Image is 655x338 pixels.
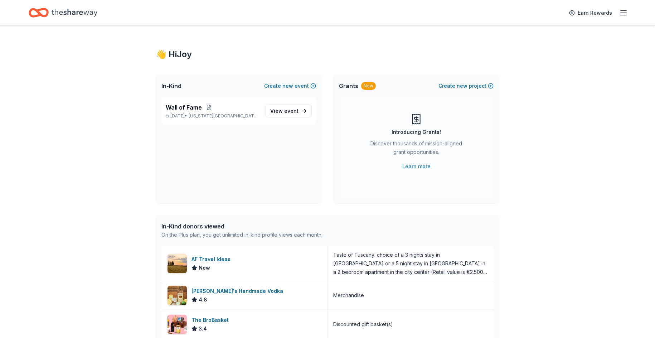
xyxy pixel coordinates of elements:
[333,291,364,300] div: Merchandise
[161,82,181,90] span: In-Kind
[29,4,97,21] a: Home
[339,82,358,90] span: Grants
[438,82,494,90] button: Createnewproject
[199,324,207,333] span: 3.4
[166,113,260,119] p: [DATE] •
[168,315,187,334] img: Image for The BroBasket
[282,82,293,90] span: new
[270,107,299,115] span: View
[266,105,312,117] a: View event
[166,103,202,112] span: Wall of Fame
[168,254,187,273] img: Image for AF Travel Ideas
[284,108,299,114] span: event
[189,113,260,119] span: [US_STATE][GEOGRAPHIC_DATA], [GEOGRAPHIC_DATA]
[199,264,210,272] span: New
[199,295,207,304] span: 4.8
[333,251,488,276] div: Taste of Tuscany: choice of a 3 nights stay in [GEOGRAPHIC_DATA] or a 5 night stay in [GEOGRAPHIC...
[161,231,322,239] div: On the Plus plan, you get unlimited in-kind profile views each month.
[156,49,499,60] div: 👋 Hi Joy
[457,82,467,90] span: new
[161,222,322,231] div: In-Kind donors viewed
[565,6,616,19] a: Earn Rewards
[361,82,376,90] div: New
[191,287,286,295] div: [PERSON_NAME]'s Handmade Vodka
[168,286,187,305] img: Image for Tito's Handmade Vodka
[191,255,233,264] div: AF Travel Ideas
[191,316,232,324] div: The BroBasket
[402,162,431,171] a: Learn more
[368,139,465,159] div: Discover thousands of mission-aligned grant opportunities.
[333,320,393,329] div: Discounted gift basket(s)
[392,128,441,136] div: Introducing Grants!
[264,82,316,90] button: Createnewevent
